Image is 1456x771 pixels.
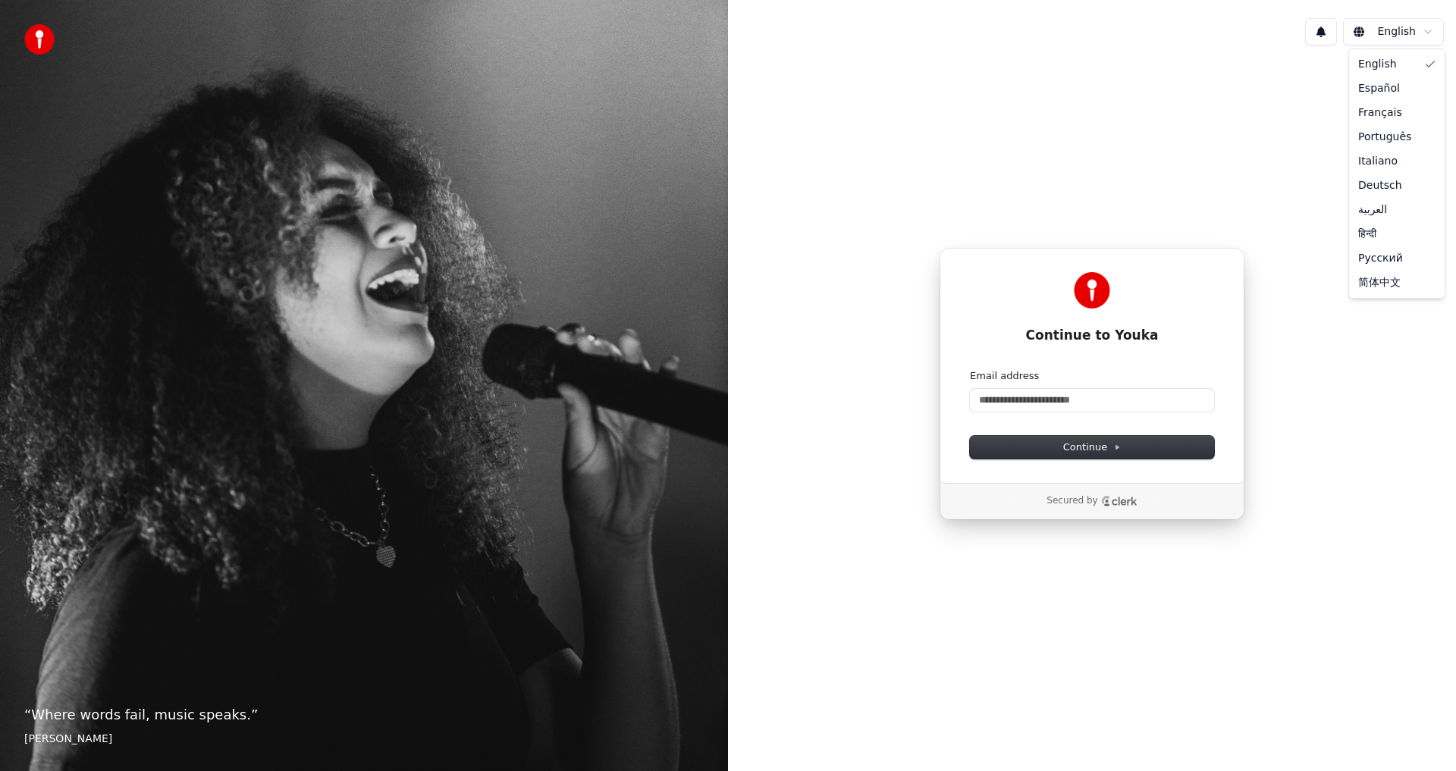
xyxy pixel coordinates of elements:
[1358,227,1376,242] span: हिन्दी
[1358,130,1411,145] span: Português
[1358,81,1400,96] span: Español
[1358,275,1401,290] span: 简体中文
[1358,202,1387,218] span: العربية
[1358,105,1402,121] span: Français
[1358,57,1397,72] span: English
[1358,178,1402,193] span: Deutsch
[1358,251,1403,266] span: Русский
[1358,154,1398,169] span: Italiano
